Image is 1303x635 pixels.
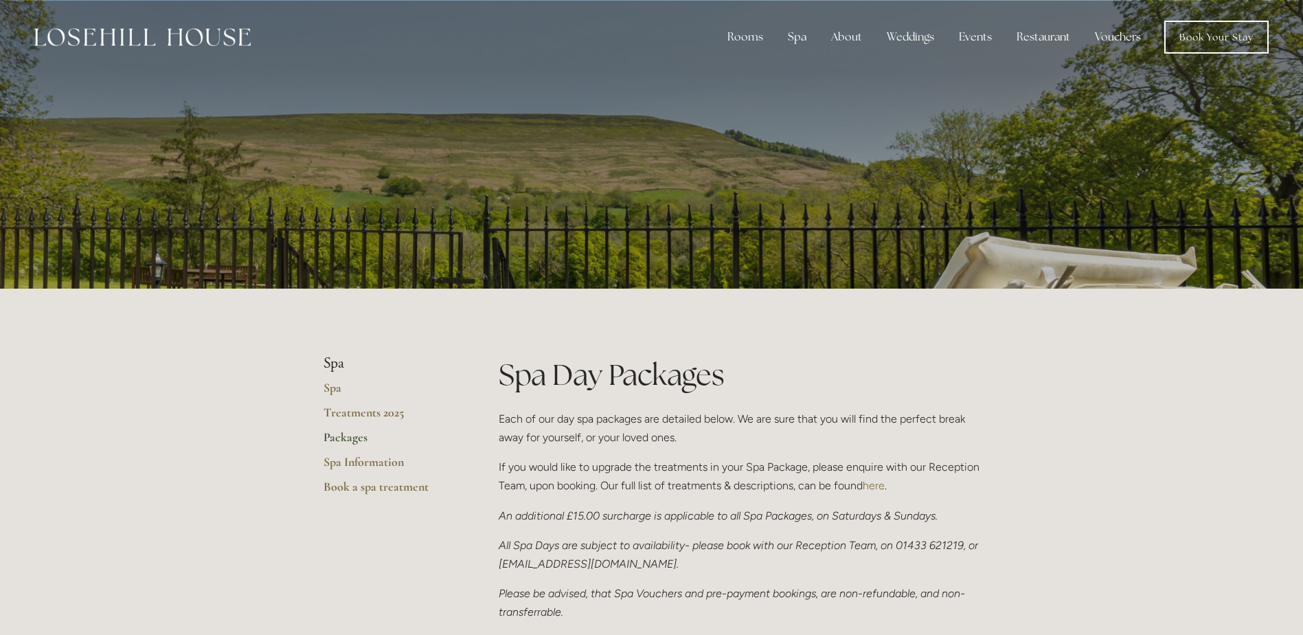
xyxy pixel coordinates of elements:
a: Vouchers [1084,23,1152,51]
p: If you would like to upgrade the treatments in your Spa Package, please enquire with our Receptio... [499,458,980,495]
img: Losehill House [34,28,251,46]
a: Spa Information [324,454,455,479]
a: Book Your Stay [1164,21,1269,54]
a: Spa [324,380,455,405]
a: here [863,479,885,492]
a: Book a spa treatment [324,479,455,504]
em: Please be advised, that Spa Vouchers and pre-payment bookings, are non-refundable, and non-transf... [499,587,965,619]
div: Weddings [876,23,945,51]
div: Restaurant [1006,23,1081,51]
div: Events [948,23,1003,51]
li: Spa [324,355,455,372]
div: Rooms [716,23,774,51]
h1: Spa Day Packages [499,355,980,395]
a: Treatments 2025 [324,405,455,430]
p: Each of our day spa packages are detailed below. We are sure that you will find the perfect break... [499,410,980,447]
a: Packages [324,430,455,454]
div: About [820,23,873,51]
em: All Spa Days are subject to availability- please book with our Reception Team, on 01433 621219, o... [499,539,981,570]
em: An additional £15.00 surcharge is applicable to all Spa Packages, on Saturdays & Sundays. [499,509,938,522]
div: Spa [777,23,817,51]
